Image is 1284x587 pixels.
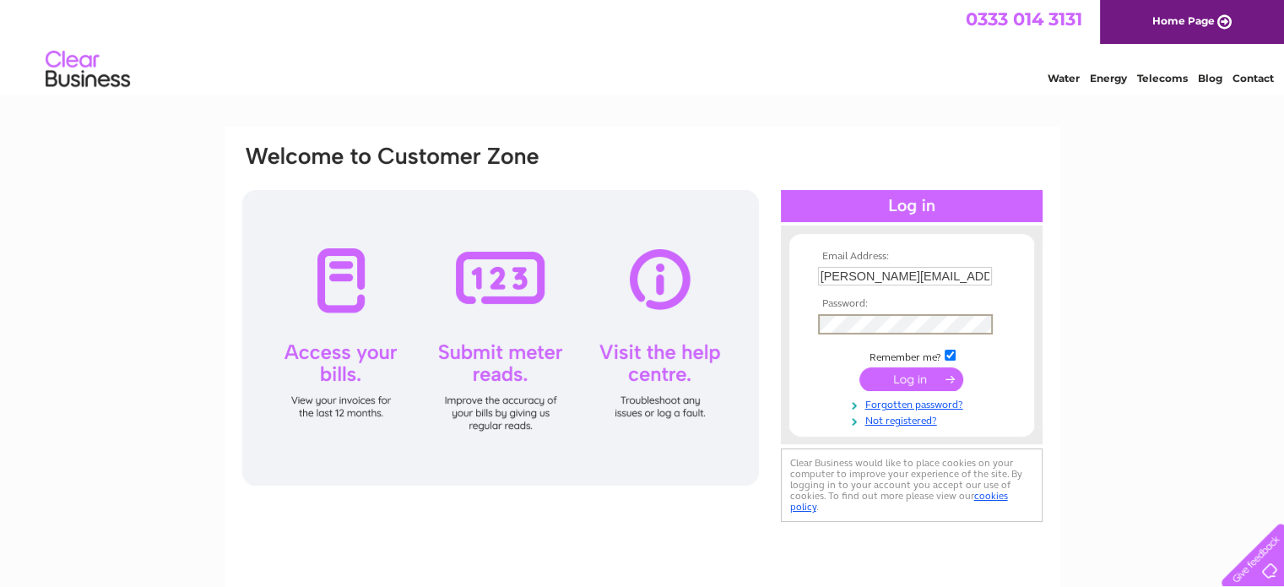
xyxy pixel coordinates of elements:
a: Water [1048,72,1080,84]
a: Forgotten password? [818,395,1010,411]
a: Telecoms [1137,72,1188,84]
th: Email Address: [814,251,1010,263]
div: Clear Business would like to place cookies on your computer to improve your experience of the sit... [781,448,1043,522]
td: Remember me? [814,347,1010,364]
input: Submit [859,367,963,391]
a: Blog [1198,72,1222,84]
a: 0333 014 3131 [966,8,1082,30]
a: Contact [1233,72,1274,84]
a: Not registered? [818,411,1010,427]
div: Clear Business is a trading name of Verastar Limited (registered in [GEOGRAPHIC_DATA] No. 3667643... [244,9,1042,82]
a: cookies policy [790,490,1008,513]
a: Energy [1090,72,1127,84]
th: Password: [814,298,1010,310]
img: logo.png [45,44,131,95]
